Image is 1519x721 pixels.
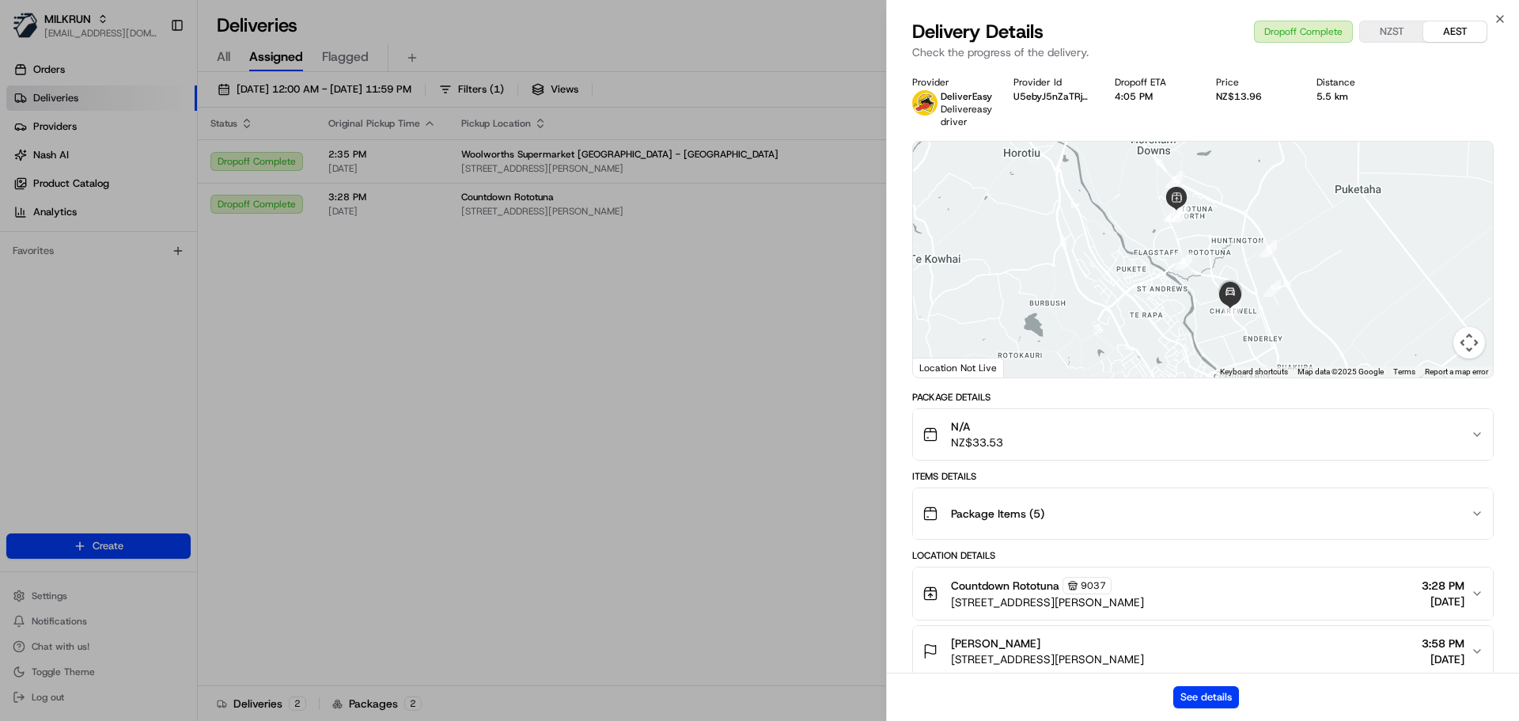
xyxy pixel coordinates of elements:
img: delivereasy_logo.png [912,90,938,116]
button: N/ANZ$33.53 [913,409,1493,460]
span: [PERSON_NAME] [951,636,1040,651]
div: Items Details [912,470,1494,483]
div: Location Not Live [913,358,1004,378]
a: Terms (opens in new tab) [1393,367,1415,376]
div: 4:05 PM [1115,90,1191,103]
a: Report a map error [1425,367,1488,376]
div: 3 [1165,171,1183,188]
div: Price [1216,76,1292,89]
span: 3:28 PM [1422,578,1464,594]
div: Package Details [912,391,1494,404]
span: Delivery Details [912,19,1044,44]
span: [STREET_ADDRESS][PERSON_NAME] [951,651,1144,667]
span: Countdown Rototuna [951,578,1059,594]
p: Check the progress of the delivery. [912,44,1494,60]
span: Delivereasy driver [941,103,992,128]
button: Keyboard shortcuts [1220,366,1288,378]
span: Map data ©2025 Google [1297,367,1384,376]
div: 6 [1165,203,1183,221]
button: [PERSON_NAME][STREET_ADDRESS][PERSON_NAME]3:58 PM[DATE] [913,626,1493,677]
div: Provider Id [1013,76,1089,89]
div: 8 [1175,252,1192,270]
button: AEST [1423,21,1487,42]
button: U5ebyJ5nZaTRjbLBVViI_A [1013,90,1089,103]
button: See details [1173,686,1239,708]
a: Open this area in Google Maps (opens a new window) [917,357,969,378]
span: [DATE] [1422,651,1464,667]
div: Dropoff ETA [1115,76,1191,89]
div: 2 [1260,240,1277,257]
img: Google [917,357,969,378]
div: Provider [912,76,988,89]
div: 4 [1164,205,1181,222]
div: Distance [1316,76,1392,89]
div: Location Details [912,549,1494,562]
button: Countdown Rototuna9037[STREET_ADDRESS][PERSON_NAME]3:28 PM[DATE] [913,567,1493,620]
div: 5.5 km [1316,90,1392,103]
div: 7 [1171,205,1188,222]
span: 9037 [1081,579,1106,592]
button: NZST [1360,21,1423,42]
button: Map camera controls [1453,327,1485,359]
button: Package Items (5) [913,488,1493,539]
span: NZ$33.53 [951,434,1003,450]
span: Package Items ( 5 ) [951,506,1044,522]
span: [DATE] [1422,594,1464,609]
span: 3:58 PM [1422,636,1464,651]
span: N/A [951,419,1003,434]
div: NZ$13.96 [1216,90,1292,103]
span: DeliverEasy [941,90,992,103]
div: 1 [1263,279,1281,297]
span: [STREET_ADDRESS][PERSON_NAME] [951,594,1144,610]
